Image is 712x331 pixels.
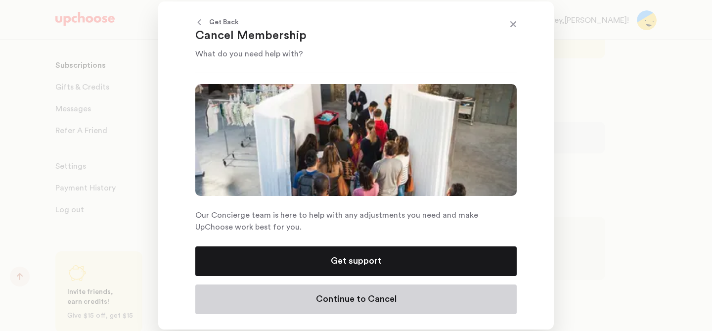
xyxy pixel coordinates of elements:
button: Get support [195,246,517,276]
p: Our Concierge team is here to help with any adjustments you need and make UpChoose work best for ... [195,209,517,233]
p: Cancel Membership [195,28,492,44]
p: What do you need help with? [195,48,492,60]
p: Get Back [209,16,239,28]
button: Continue to Cancel [195,284,517,314]
p: Get support [331,255,382,267]
p: Continue to Cancel [316,293,397,305]
img: Cancel Membership [195,84,517,196]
